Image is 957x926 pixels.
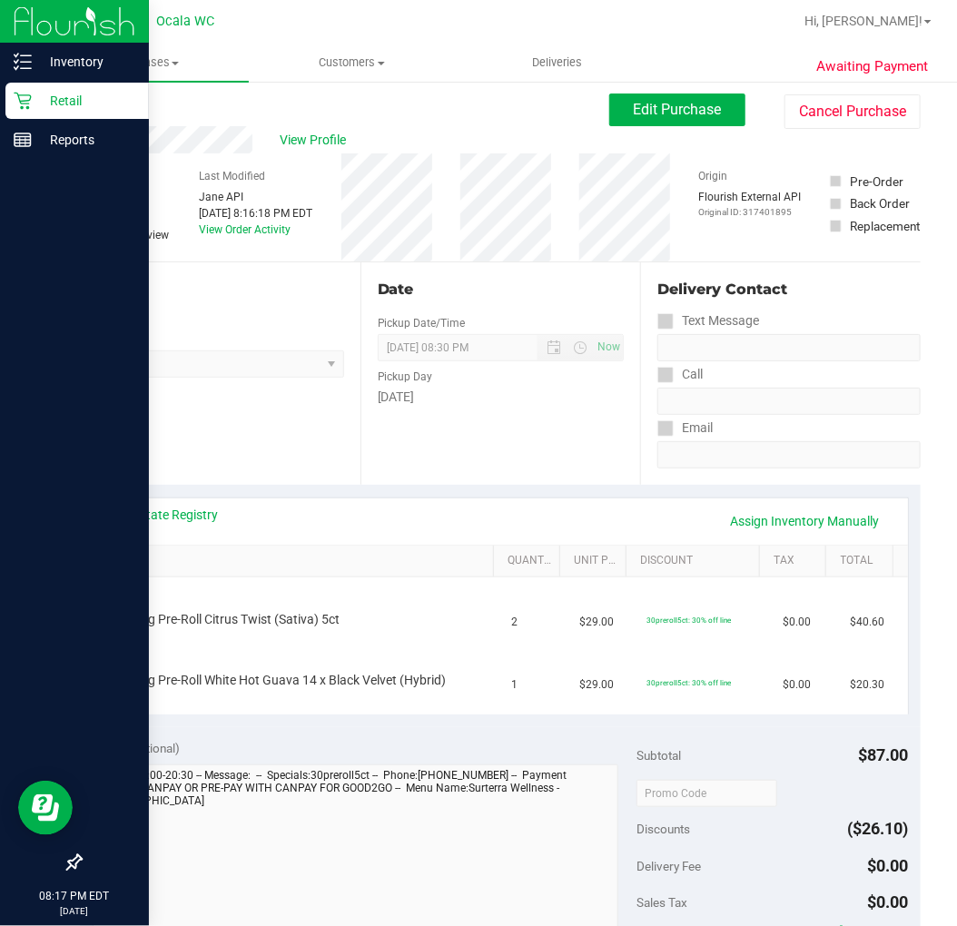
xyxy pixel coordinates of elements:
[636,859,701,873] span: Delivery Fee
[156,14,214,29] span: Ocala WC
[511,614,518,631] span: 2
[14,131,32,149] inline-svg: Reports
[848,819,909,838] span: ($26.10)
[657,279,921,300] div: Delivery Contact
[850,194,910,212] div: Back Order
[14,53,32,71] inline-svg: Inventory
[783,676,811,694] span: $0.00
[634,101,722,118] span: Edit Purchase
[110,506,219,524] a: View State Registry
[657,361,703,388] label: Call
[647,678,732,687] span: 30preroll5ct: 30% off line
[455,44,660,82] a: Deliveries
[868,856,909,875] span: $0.00
[378,315,466,331] label: Pickup Date/Time
[32,51,141,73] p: Inventory
[8,904,141,918] p: [DATE]
[32,90,141,112] p: Retail
[199,205,312,222] div: [DATE] 8:16:18 PM EDT
[249,44,454,82] a: Customers
[784,94,921,129] button: Cancel Purchase
[107,554,486,568] a: SKU
[850,217,920,235] div: Replacement
[636,895,687,910] span: Sales Tax
[113,611,340,628] span: FT 0.5g Pre-Roll Citrus Twist (Sativa) 5ct
[636,813,690,845] span: Discounts
[851,676,885,694] span: $20.30
[18,781,73,835] iframe: Resource center
[657,308,759,334] label: Text Message
[32,129,141,151] p: Reports
[841,554,886,568] a: Total
[699,205,802,219] p: Original ID: 317401895
[199,189,312,205] div: Jane API
[657,388,921,415] input: Format: (999) 999-9999
[850,172,903,191] div: Pre-Order
[378,388,625,407] div: [DATE]
[636,748,681,763] span: Subtotal
[511,676,518,694] span: 1
[8,888,141,904] p: 08:17 PM EDT
[868,892,909,911] span: $0.00
[783,614,811,631] span: $0.00
[647,616,732,625] span: 30preroll5ct: 30% off line
[508,554,553,568] a: Quantity
[280,131,352,150] span: View Profile
[250,54,453,71] span: Customers
[641,554,753,568] a: Discount
[508,54,607,71] span: Deliveries
[579,676,614,694] span: $29.00
[699,168,728,184] label: Origin
[804,14,922,28] span: Hi, [PERSON_NAME]!
[199,223,291,236] a: View Order Activity
[609,94,745,126] button: Edit Purchase
[859,745,909,764] span: $87.00
[851,614,885,631] span: $40.60
[657,415,713,441] label: Email
[113,672,460,706] span: FT 0.5g Pre-Roll White Hot Guava 14 x Black Velvet (Hybrid) 5ct
[579,614,614,631] span: $29.00
[657,334,921,361] input: Format: (999) 999-9999
[816,56,928,77] span: Awaiting Payment
[636,780,777,807] input: Promo Code
[574,554,619,568] a: Unit Price
[14,92,32,110] inline-svg: Retail
[378,279,625,300] div: Date
[699,189,802,219] div: Flourish External API
[774,554,819,568] a: Tax
[80,279,344,300] div: Location
[378,369,433,385] label: Pickup Day
[719,506,892,537] a: Assign Inventory Manually
[199,168,265,184] label: Last Modified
